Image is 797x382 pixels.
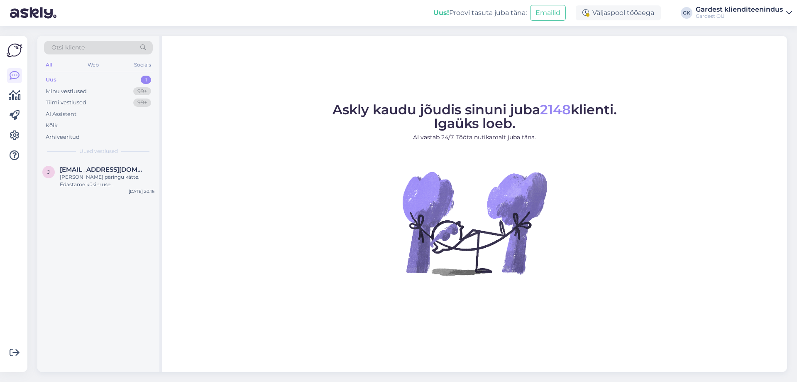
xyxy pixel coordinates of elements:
[79,148,118,155] span: Uued vestlused
[47,169,50,175] span: j
[530,5,566,21] button: Emailid
[681,7,692,19] div: GK
[60,166,146,173] span: jaaguphinn@gmail.com
[141,76,151,84] div: 1
[46,76,56,84] div: Uus
[46,133,80,141] div: Arhiveeritud
[46,99,86,107] div: Tiimi vestlused
[332,133,617,142] p: AI vastab 24/7. Tööta nutikamalt juba täna.
[332,101,617,131] span: Askly kaudu jõudis sinuni juba klienti. Igaüks loeb.
[44,59,54,70] div: All
[60,173,154,188] div: [PERSON_NAME] päringu kätte. Edastame küsimuse klienditeenindajale, kes vastab küsimusele esimese...
[133,87,151,96] div: 99+
[696,13,783,20] div: Gardest OÜ
[540,101,571,118] span: 2148
[576,5,661,20] div: Väljaspool tööaega
[129,188,154,195] div: [DATE] 20:16
[400,148,549,298] img: No Chat active
[696,6,783,13] div: Gardest klienditeenindus
[433,8,527,18] div: Proovi tasuta juba täna:
[433,9,449,17] b: Uus!
[46,110,76,118] div: AI Assistent
[7,42,22,58] img: Askly Logo
[696,6,792,20] a: Gardest klienditeenindusGardest OÜ
[132,59,153,70] div: Socials
[133,99,151,107] div: 99+
[46,121,58,130] div: Kõik
[51,43,85,52] span: Otsi kliente
[46,87,87,96] div: Minu vestlused
[86,59,100,70] div: Web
